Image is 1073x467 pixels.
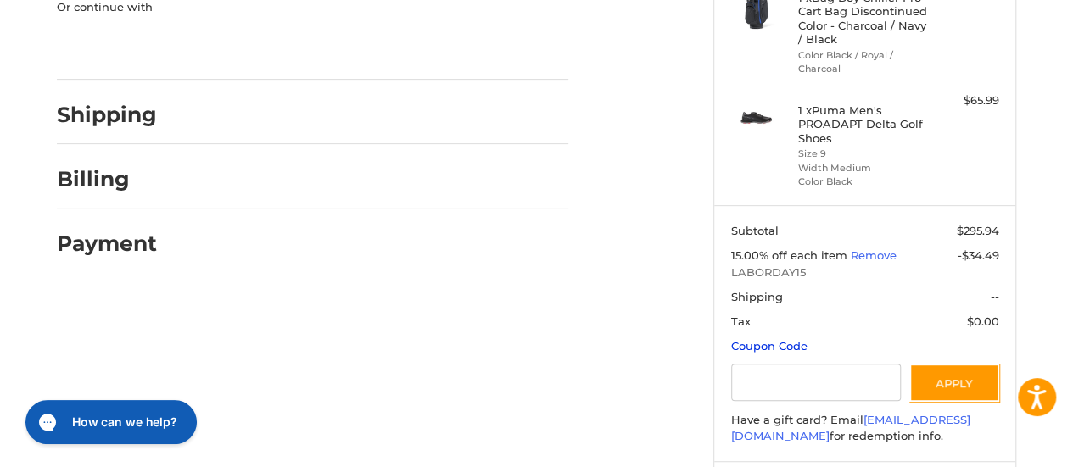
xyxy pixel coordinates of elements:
li: Size 9 [798,147,928,161]
h2: Shipping [57,102,157,128]
span: -$34.49 [958,248,999,262]
span: Shipping [731,290,783,303]
iframe: Gorgias live chat messenger [17,394,202,450]
span: $295.94 [957,224,999,237]
span: 15.00% off each item [731,248,851,262]
span: Subtotal [731,224,779,237]
iframe: Google Customer Reviews [933,421,1073,467]
span: LABORDAY15 [731,264,999,281]
button: Apply [909,364,999,402]
li: Color Black / Royal / Charcoal [798,48,928,76]
a: Coupon Code [731,339,808,353]
iframe: PayPal-paypal [52,32,179,63]
li: Color Black [798,175,928,189]
h4: 1 x Puma Men's PROADAPT Delta Golf Shoes [798,103,928,145]
iframe: PayPal-paylater [195,32,322,63]
div: Have a gift card? Email for redemption info. [731,412,999,445]
span: -- [991,290,999,303]
a: Remove [851,248,897,262]
h2: Billing [57,166,156,192]
span: $0.00 [967,314,999,328]
iframe: PayPal-venmo [339,32,467,63]
input: Gift Certificate or Coupon Code [731,364,902,402]
span: Tax [731,314,751,328]
h2: Payment [57,231,157,257]
li: Width Medium [798,161,928,175]
div: $65.99 [932,92,999,109]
